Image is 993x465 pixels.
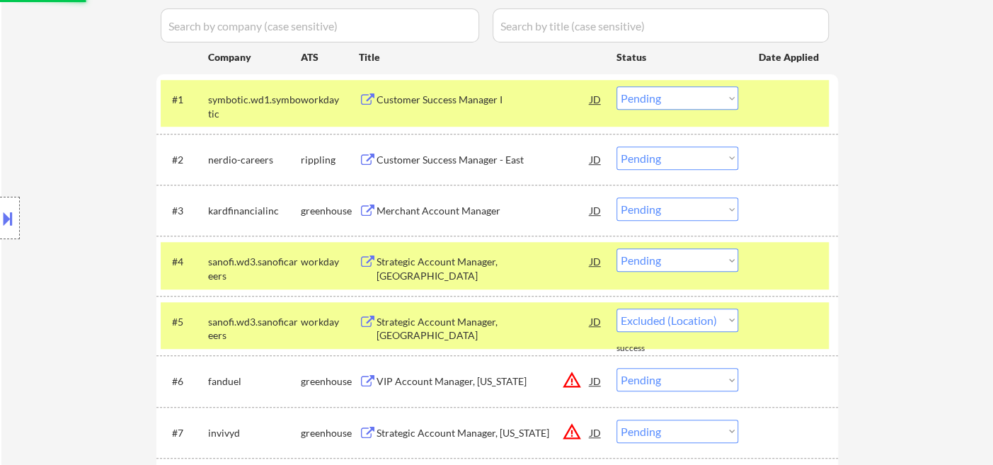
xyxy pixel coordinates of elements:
[562,422,582,442] button: warning_amber
[301,315,359,329] div: workday
[301,204,359,218] div: greenhouse
[301,93,359,107] div: workday
[208,50,301,64] div: Company
[359,50,603,64] div: Title
[589,420,603,445] div: JD
[377,426,590,440] div: Strategic Account Manager, [US_STATE]
[377,255,590,282] div: Strategic Account Manager, [GEOGRAPHIC_DATA]
[616,343,673,355] div: success
[301,255,359,269] div: workday
[208,153,301,167] div: nerdio-careers
[493,8,829,42] input: Search by title (case sensitive)
[301,426,359,440] div: greenhouse
[208,374,301,389] div: fanduel
[301,153,359,167] div: rippling
[616,44,738,69] div: Status
[589,368,603,394] div: JD
[301,374,359,389] div: greenhouse
[172,426,197,440] div: #7
[377,374,590,389] div: VIP Account Manager, [US_STATE]
[377,315,590,343] div: Strategic Account Manager, [GEOGRAPHIC_DATA]
[208,426,301,440] div: invivyd
[589,147,603,172] div: JD
[589,86,603,112] div: JD
[208,315,301,343] div: sanofi.wd3.sanoficareers
[377,204,590,218] div: Merchant Account Manager
[208,255,301,282] div: sanofi.wd3.sanoficareers
[172,374,197,389] div: #6
[208,93,301,120] div: symbotic.wd1.symbotic
[589,197,603,223] div: JD
[562,370,582,390] button: warning_amber
[589,309,603,334] div: JD
[759,50,821,64] div: Date Applied
[377,153,590,167] div: Customer Success Manager - East
[161,8,479,42] input: Search by company (case sensitive)
[301,50,359,64] div: ATS
[377,93,590,107] div: Customer Success Manager I
[208,204,301,218] div: kardfinancialinc
[589,248,603,274] div: JD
